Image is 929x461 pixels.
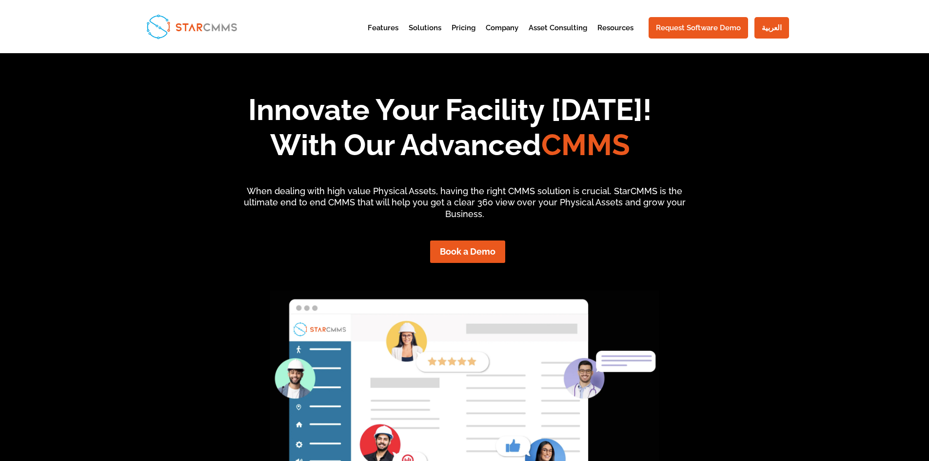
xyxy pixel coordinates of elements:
a: العربية [754,17,789,39]
a: Pricing [452,24,475,48]
img: StarCMMS [142,10,241,42]
a: Asset Consulting [529,24,587,48]
h1: Innovate Your Facility [DATE]! With Our Advanced [112,92,789,167]
a: Company [486,24,518,48]
a: Book a Demo [430,241,505,262]
span: CMMS [541,128,630,162]
a: Solutions [409,24,441,48]
a: Resources [597,24,633,48]
p: When dealing with high value Physical Assets, having the right CMMS solution is crucial. StarCMMS... [235,185,694,220]
a: Features [368,24,398,48]
a: Request Software Demo [649,17,748,39]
